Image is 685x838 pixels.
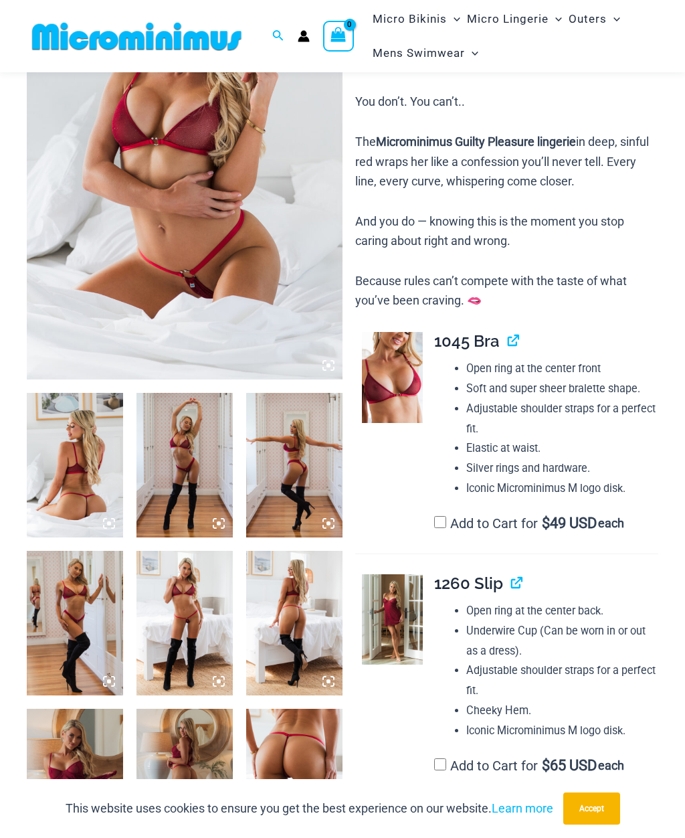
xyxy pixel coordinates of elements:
[27,551,123,695] img: Guilty Pleasures Red 1045 Bra 6045 Thong
[466,701,658,721] li: Cheeky Hem.
[465,36,478,70] span: Menu Toggle
[569,2,607,36] span: Outers
[466,438,658,458] li: Elastic at waist.
[369,2,464,36] a: Micro BikinisMenu ToggleMenu Toggle
[298,30,310,42] a: Account icon link
[272,28,284,45] a: Search icon link
[434,574,503,593] span: 1260 Slip
[466,479,658,499] li: Iconic Microminimus M logo disk.
[323,21,354,52] a: View Shopping Cart, empty
[466,601,658,621] li: Open ring at the center back.
[246,393,342,537] img: Guilty Pleasures Red 1045 Bra 6045 Thong
[447,2,460,36] span: Menu Toggle
[466,399,658,438] li: Adjustable shoulder straps for a perfect fit.
[246,551,342,695] img: Guilty Pleasures Red 1045 Bra 689 Micro
[549,2,562,36] span: Menu Toggle
[466,458,658,479] li: Silver rings and hardware.
[434,758,625,774] label: Add to Cart for
[598,759,624,772] span: each
[542,517,597,530] span: 49 USD
[136,393,233,537] img: Guilty Pleasures Red 1045 Bra 6045 Thong
[434,516,446,528] input: Add to Cart for$49 USD each
[467,2,549,36] span: Micro Lingerie
[466,661,658,700] li: Adjustable shoulder straps for a perfect fit.
[355,13,658,311] p: It starts with a glance. You know you should look away. You don’t. You can’t.. The in deep, sinfu...
[607,2,620,36] span: Menu Toggle
[373,36,465,70] span: Mens Swimwear
[466,359,658,379] li: Open ring at the center front
[362,332,423,423] img: Guilty Pleasures Red 1045 Bra
[563,792,620,825] button: Accept
[66,799,553,819] p: This website uses cookies to ensure you get the best experience on our website.
[27,21,247,52] img: MM SHOP LOGO FLAT
[434,331,500,351] span: 1045 Bra
[27,393,123,537] img: Guilty Pleasures Red 1045 Bra 689 Micro
[464,2,565,36] a: Micro LingerieMenu ToggleMenu Toggle
[542,757,550,774] span: $
[492,801,553,815] a: Learn more
[466,721,658,741] li: Iconic Microminimus M logo disk.
[362,574,423,665] img: Guilty Pleasures Red 1260 Slip
[565,2,623,36] a: OutersMenu ToggleMenu Toggle
[373,2,447,36] span: Micro Bikinis
[434,515,625,531] label: Add to Cart for
[598,517,624,530] span: each
[466,621,658,661] li: Underwire Cup (Can be worn in or out as a dress).
[376,135,576,149] b: Microminimus Guilty Pleasure lingerie
[369,36,482,70] a: Mens SwimwearMenu ToggleMenu Toggle
[434,758,446,770] input: Add to Cart for$65 USD each
[542,515,550,531] span: $
[542,759,597,772] span: 65 USD
[136,551,233,695] img: Guilty Pleasures Red 1045 Bra 689 Micro
[466,379,658,399] li: Soft and super sheer bralette shape.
